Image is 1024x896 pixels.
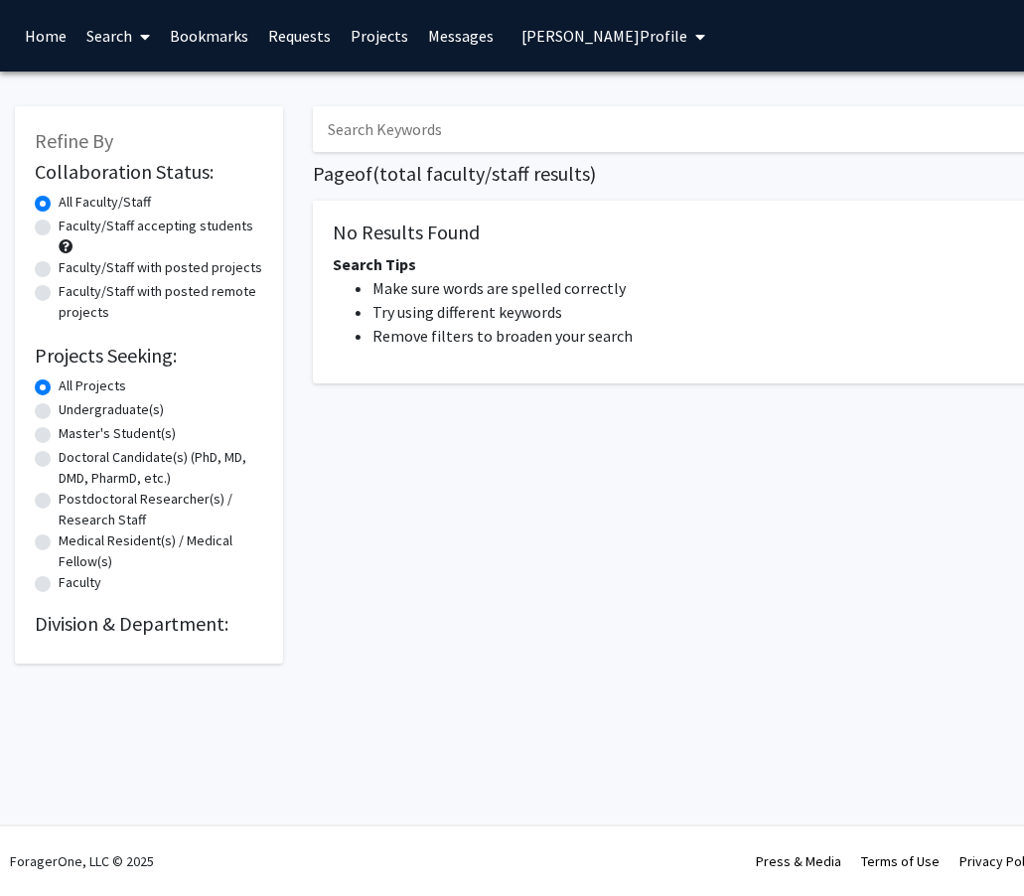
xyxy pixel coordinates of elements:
[59,399,164,420] label: Undergraduate(s)
[35,612,263,636] h2: Division & Department:
[76,1,160,71] a: Search
[59,489,263,530] label: Postdoctoral Researcher(s) / Research Staff
[756,852,841,870] a: Press & Media
[521,26,687,46] span: [PERSON_NAME] Profile
[10,826,154,896] div: ForagerOne, LLC © 2025
[59,375,126,396] label: All Projects
[861,852,940,870] a: Terms of Use
[35,160,263,184] h2: Collaboration Status:
[333,254,416,274] span: Search Tips
[258,1,341,71] a: Requests
[59,192,151,213] label: All Faculty/Staff
[59,281,263,323] label: Faculty/Staff with posted remote projects
[341,1,418,71] a: Projects
[59,572,101,593] label: Faculty
[59,447,263,489] label: Doctoral Candidate(s) (PhD, MD, DMD, PharmD, etc.)
[15,1,76,71] a: Home
[160,1,258,71] a: Bookmarks
[59,423,176,444] label: Master's Student(s)
[35,128,113,153] span: Refine By
[59,216,253,236] label: Faculty/Staff accepting students
[418,1,504,71] a: Messages
[59,257,262,278] label: Faculty/Staff with posted projects
[35,344,263,368] h2: Projects Seeking:
[59,530,263,572] label: Medical Resident(s) / Medical Fellow(s)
